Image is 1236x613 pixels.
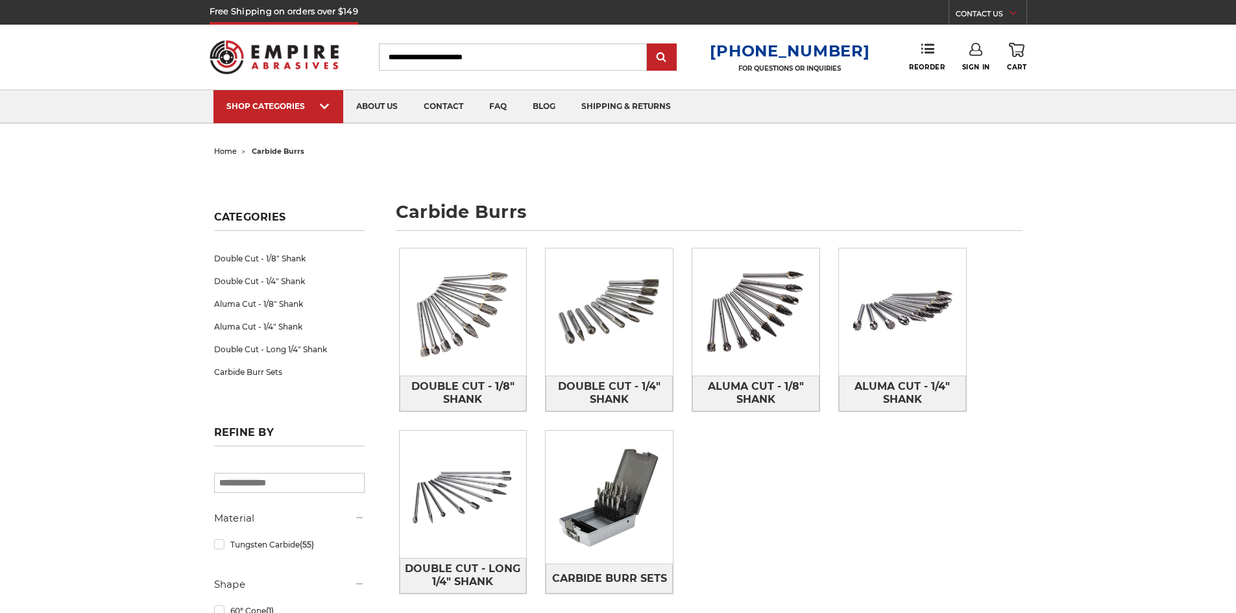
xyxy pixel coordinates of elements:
[214,426,365,446] h5: Refine by
[343,90,411,123] a: about us
[214,577,365,592] h5: Shape
[300,540,314,549] span: (55)
[400,558,526,593] span: Double Cut - Long 1/4" Shank
[546,248,673,376] img: Double Cut - 1/4" Shank
[693,376,819,411] span: Aluma Cut - 1/8" Shank
[476,90,520,123] a: faq
[1007,63,1026,71] span: Cart
[411,90,476,123] a: contact
[214,211,365,231] h5: Categories
[552,568,667,590] span: Carbide Burr Sets
[909,43,945,71] a: Reorder
[214,270,365,293] a: Double Cut - 1/4" Shank
[210,32,339,82] img: Empire Abrasives
[400,248,527,376] img: Double Cut - 1/8" Shank
[546,376,673,411] a: Double Cut - 1/4" Shank
[400,558,527,594] a: Double Cut - Long 1/4" Shank
[840,376,965,411] span: Aluma Cut - 1/4" Shank
[692,248,819,376] img: Aluma Cut - 1/8" Shank
[546,376,672,411] span: Double Cut - 1/4" Shank
[214,147,237,156] a: home
[214,361,365,383] a: Carbide Burr Sets
[214,247,365,270] a: Double Cut - 1/8" Shank
[400,376,526,411] span: Double Cut - 1/8" Shank
[649,45,675,71] input: Submit
[546,564,673,593] a: Carbide Burr Sets
[909,63,945,71] span: Reorder
[956,6,1026,25] a: CONTACT US
[396,203,1023,231] h1: carbide burrs
[692,376,819,411] a: Aluma Cut - 1/8" Shank
[710,42,869,60] a: [PHONE_NUMBER]
[214,511,365,526] h5: Material
[400,431,527,558] img: Double Cut - Long 1/4" Shank
[214,293,365,315] a: Aluma Cut - 1/8" Shank
[710,64,869,73] p: FOR QUESTIONS OR INQUIRIES
[839,248,966,376] img: Aluma Cut - 1/4" Shank
[226,101,330,111] div: SHOP CATEGORIES
[962,63,990,71] span: Sign In
[568,90,684,123] a: shipping & returns
[546,434,673,561] img: Carbide Burr Sets
[214,533,365,556] a: Tungsten Carbide
[400,376,527,411] a: Double Cut - 1/8" Shank
[1007,43,1026,71] a: Cart
[252,147,304,156] span: carbide burrs
[520,90,568,123] a: blog
[214,338,365,361] a: Double Cut - Long 1/4" Shank
[839,376,966,411] a: Aluma Cut - 1/4" Shank
[214,315,365,338] a: Aluma Cut - 1/4" Shank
